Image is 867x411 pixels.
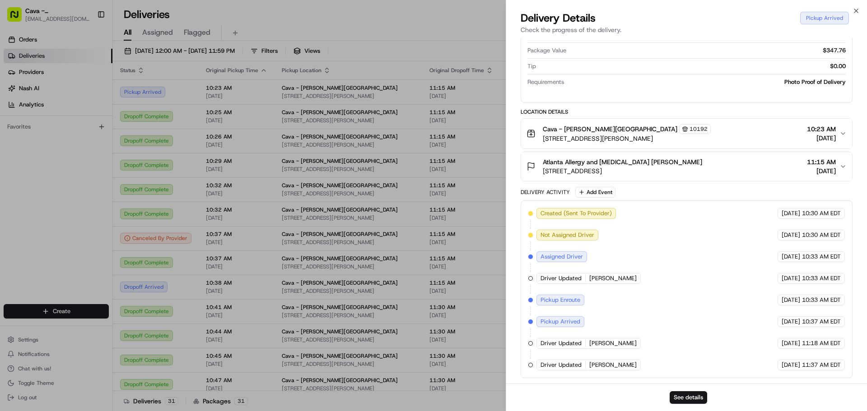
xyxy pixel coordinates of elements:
[154,89,164,100] button: Start new chat
[589,339,637,347] span: [PERSON_NAME]
[540,62,846,70] div: $0.00
[541,231,594,239] span: Not Assigned Driver
[782,253,800,261] span: [DATE]
[23,58,149,68] input: Clear
[521,189,570,196] div: Delivery Activity
[41,86,148,95] div: Start new chat
[527,78,564,86] span: Requirements
[121,164,124,171] span: •
[521,119,852,148] button: Cava - [PERSON_NAME][GEOGRAPHIC_DATA]10192[STREET_ADDRESS][PERSON_NAME]10:23 AM[DATE]
[782,209,800,217] span: [DATE]
[807,125,836,134] span: 10:23 AM
[85,202,145,211] span: API Documentation
[527,46,566,55] span: Package Value
[802,274,841,282] span: 10:33 AM EDT
[9,203,16,210] div: 📗
[543,125,677,134] span: Cava - [PERSON_NAME][GEOGRAPHIC_DATA]
[802,231,841,239] span: 10:30 AM EDT
[543,157,702,166] span: Atlanta Allergy and [MEDICAL_DATA] [PERSON_NAME]
[9,9,27,27] img: Nash
[802,296,841,304] span: 10:33 AM EDT
[18,202,69,211] span: Knowledge Base
[9,117,61,125] div: Past conversations
[782,318,800,326] span: [DATE]
[521,11,596,25] span: Delivery Details
[802,361,841,369] span: 11:37 AM EDT
[690,125,708,133] span: 10192
[541,209,612,217] span: Created (Sent To Provider)
[80,140,106,147] span: 10:02 AM
[589,274,637,282] span: [PERSON_NAME]
[543,166,702,175] span: [STREET_ADDRESS]
[541,318,580,326] span: Pickup Arrived
[807,157,836,166] span: 11:15 AM
[541,339,582,347] span: Driver Updated
[64,223,109,231] a: Powered byPylon
[9,36,164,51] p: Welcome 👋
[541,274,582,282] span: Driver Updated
[802,318,841,326] span: 10:37 AM EDT
[807,134,836,143] span: [DATE]
[543,134,711,143] span: [STREET_ADDRESS][PERSON_NAME]
[568,78,846,86] div: Photo Proof of Delivery
[9,131,23,146] img: Grace Nketiah
[73,198,149,214] a: 💻API Documentation
[670,391,707,404] button: See details
[802,209,841,217] span: 10:30 AM EDT
[541,253,583,261] span: Assigned Driver
[802,339,841,347] span: 11:18 AM EDT
[802,253,841,261] span: 10:33 AM EDT
[41,95,124,102] div: We're available if you need us!
[782,274,800,282] span: [DATE]
[541,296,580,304] span: Pickup Enroute
[521,108,853,115] div: Location Details
[28,140,73,147] span: [PERSON_NAME]
[75,140,78,147] span: •
[76,203,84,210] div: 💻
[782,296,800,304] span: [DATE]
[589,361,637,369] span: [PERSON_NAME]
[521,25,853,34] p: Check the progress of the delivery.
[9,86,25,102] img: 1736555255976-a54dd68f-1ca7-489b-9aae-adbdc363a1c4
[28,164,119,171] span: [PERSON_NAME][GEOGRAPHIC_DATA]
[521,152,852,181] button: Atlanta Allergy and [MEDICAL_DATA] [PERSON_NAME][STREET_ADDRESS]11:15 AM[DATE]
[18,140,25,148] img: 1736555255976-a54dd68f-1ca7-489b-9aae-adbdc363a1c4
[9,156,23,170] img: Sandy Springs
[570,46,846,55] div: $347.76
[5,198,73,214] a: 📗Knowledge Base
[140,115,164,126] button: See all
[90,224,109,231] span: Pylon
[782,231,800,239] span: [DATE]
[782,361,800,369] span: [DATE]
[541,361,582,369] span: Driver Updated
[19,86,35,102] img: 1727276513143-84d647e1-66c0-4f92-a045-3c9f9f5dfd92
[126,164,148,171] span: 8:57 AM
[527,62,536,70] span: Tip
[807,166,836,175] span: [DATE]
[782,339,800,347] span: [DATE]
[575,187,615,198] button: Add Event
